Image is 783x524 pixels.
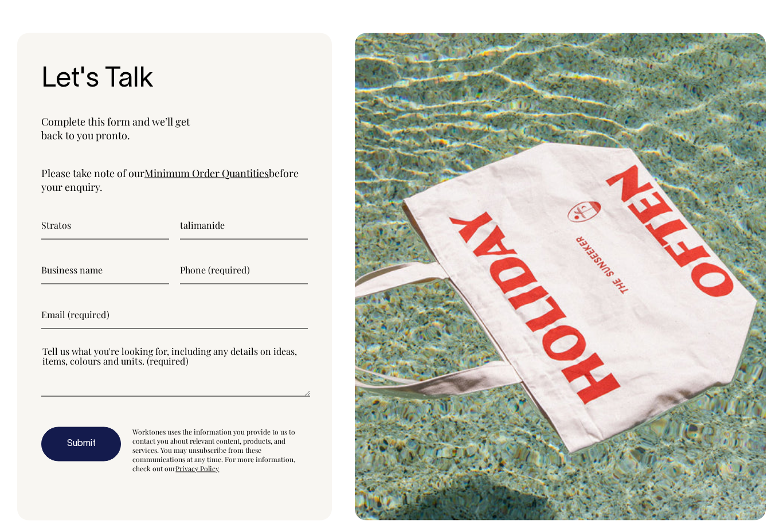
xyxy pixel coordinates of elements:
input: Business name [41,256,169,284]
input: Email (required) [41,300,308,329]
img: form-image.jpg [355,33,766,521]
input: Last name (required) [180,211,308,240]
a: Privacy Policy [175,464,219,473]
a: Minimum Order Quantities [144,166,269,180]
button: Submit [41,427,121,462]
p: Complete this form and we’ll get back to you pronto. [41,115,308,142]
p: Please take note of our before your enquiry. [41,166,308,194]
h3: Let's Talk [41,65,308,95]
div: Worktones uses the information you provide to us to contact you about relevant content, products,... [132,427,307,473]
input: First name (required) [41,211,169,240]
input: Phone (required) [180,256,308,284]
